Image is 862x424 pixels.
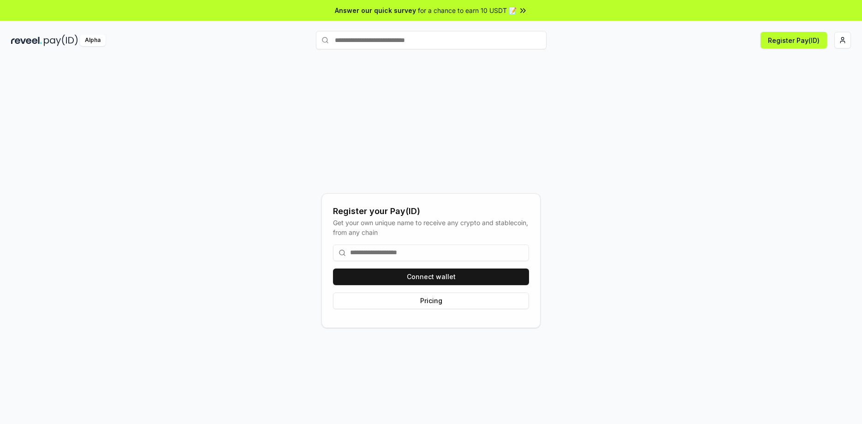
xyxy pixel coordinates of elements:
div: Alpha [80,35,106,46]
img: pay_id [44,35,78,46]
span: Answer our quick survey [335,6,416,15]
div: Register your Pay(ID) [333,205,529,218]
div: Get your own unique name to receive any crypto and stablecoin, from any chain [333,218,529,237]
span: for a chance to earn 10 USDT 📝 [418,6,517,15]
button: Connect wallet [333,269,529,285]
img: reveel_dark [11,35,42,46]
button: Register Pay(ID) [761,32,827,48]
button: Pricing [333,293,529,309]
